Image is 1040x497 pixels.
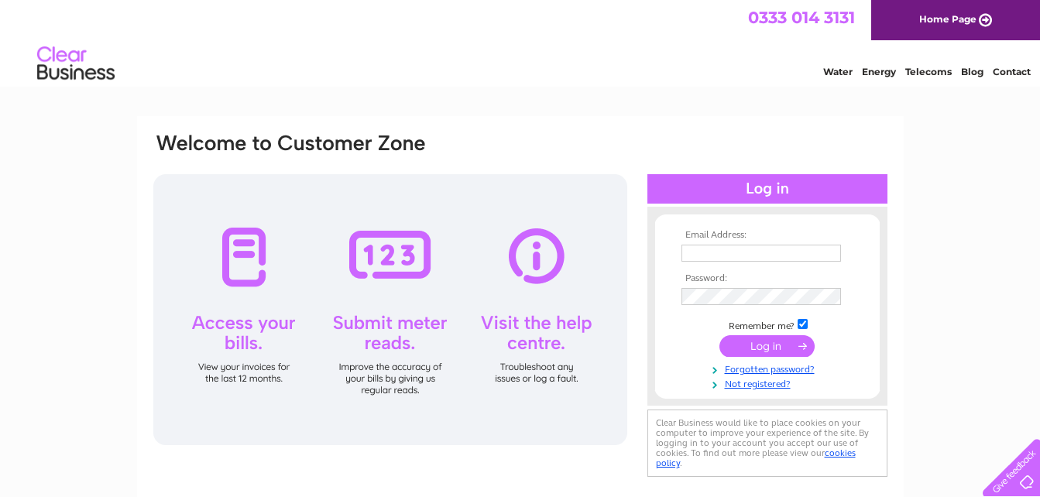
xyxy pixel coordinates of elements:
[905,66,952,77] a: Telecoms
[155,9,887,75] div: Clear Business is a trading name of Verastar Limited (registered in [GEOGRAPHIC_DATA] No. 3667643...
[862,66,896,77] a: Energy
[993,66,1031,77] a: Contact
[748,8,855,27] a: 0333 014 3131
[678,230,857,241] th: Email Address:
[961,66,983,77] a: Blog
[656,447,856,468] a: cookies policy
[36,40,115,87] img: logo.png
[678,317,857,332] td: Remember me?
[647,410,887,477] div: Clear Business would like to place cookies on your computer to improve your experience of the sit...
[719,335,815,357] input: Submit
[681,361,857,375] a: Forgotten password?
[823,66,853,77] a: Water
[681,375,857,390] a: Not registered?
[678,273,857,284] th: Password:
